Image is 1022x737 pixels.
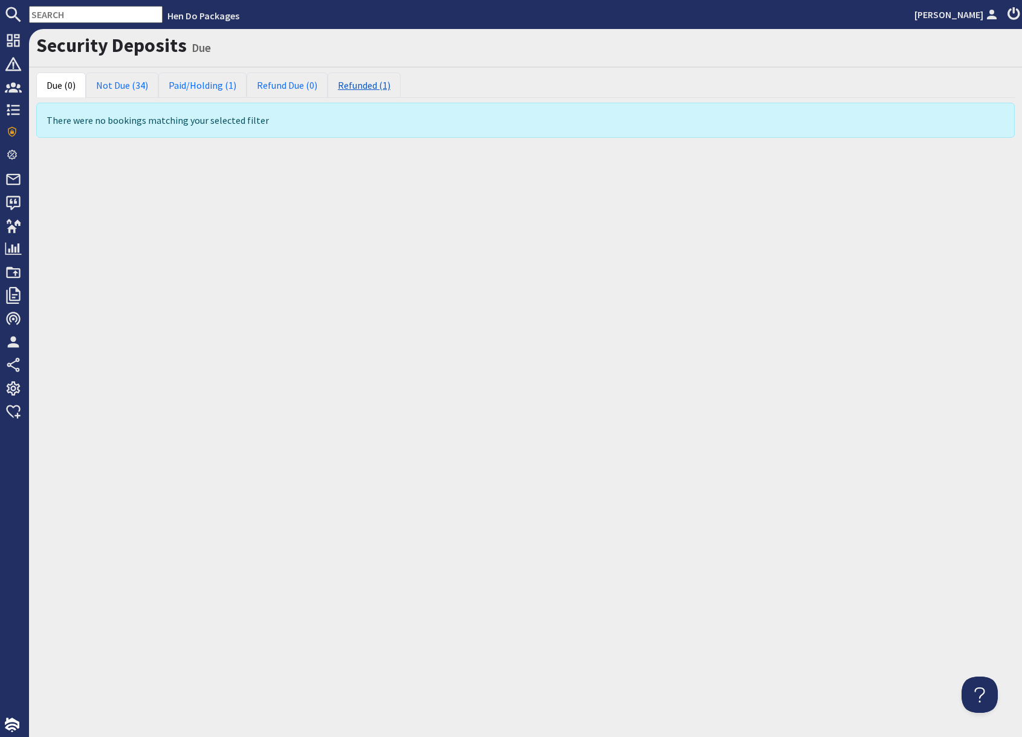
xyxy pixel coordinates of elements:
[36,103,1015,138] div: There were no bookings matching your selected filter
[36,72,86,98] a: Due (0)
[36,33,187,57] a: Security Deposits
[158,72,247,98] a: Paid/Holding (1)
[914,7,1000,22] a: [PERSON_NAME]
[5,718,19,732] img: staytech_i_w-64f4e8e9ee0a9c174fd5317b4b171b261742d2d393467e5bdba4413f4f884c10.svg
[187,40,211,55] small: Due
[29,6,163,23] input: SEARCH
[247,72,328,98] a: Refund Due (0)
[962,677,998,713] iframe: Toggle Customer Support
[86,72,158,98] a: Not Due (34)
[167,10,239,22] a: Hen Do Packages
[328,72,401,98] a: Refunded (1)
